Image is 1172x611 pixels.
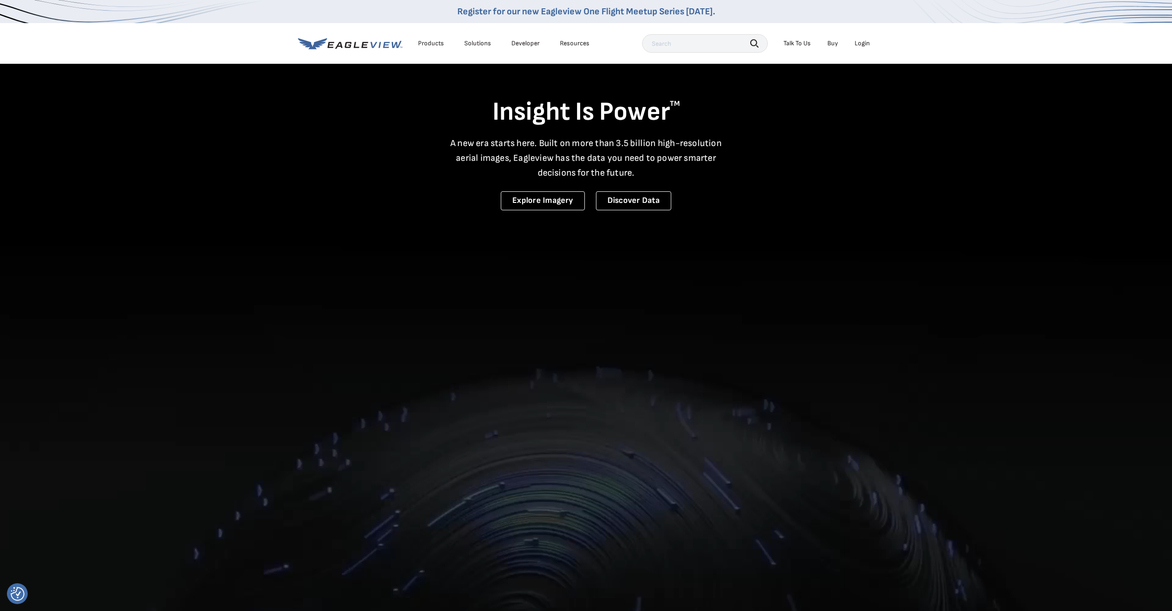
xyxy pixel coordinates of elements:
p: A new era starts here. Built on more than 3.5 billion high-resolution aerial images, Eagleview ha... [445,136,728,180]
button: Consent Preferences [11,587,24,601]
div: Resources [560,39,589,48]
a: Discover Data [596,191,671,210]
a: Developer [511,39,540,48]
img: Revisit consent button [11,587,24,601]
sup: TM [670,99,680,108]
div: Talk To Us [783,39,811,48]
div: Solutions [464,39,491,48]
div: Login [855,39,870,48]
div: Products [418,39,444,48]
input: Search [642,34,768,53]
a: Register for our new Eagleview One Flight Meetup Series [DATE]. [457,6,715,17]
a: Buy [827,39,838,48]
a: Explore Imagery [501,191,585,210]
h1: Insight Is Power [298,96,874,128]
